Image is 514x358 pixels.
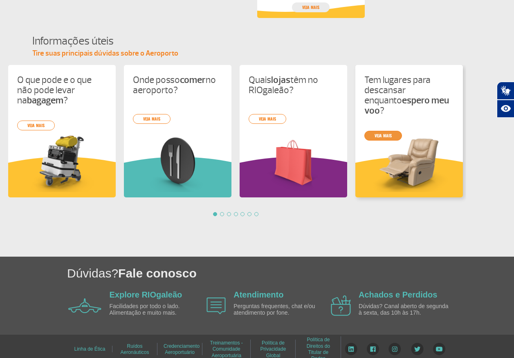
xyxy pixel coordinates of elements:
span: Fale conosco [118,266,197,280]
img: airplane icon [206,298,226,314]
img: roxoInformacoesUteis.svg [240,157,347,197]
img: airplane icon [331,295,351,316]
a: veja mais [133,114,171,124]
img: verdeInformacoesUteis.svg [124,157,231,197]
img: amareloInformacoesUteis.svg [355,157,463,197]
p: Tem lugares para descansar enquanto ? [364,75,454,116]
strong: lojas [271,74,290,86]
img: Twitter [411,343,424,355]
a: Credenciamento Aeroportuário [164,340,200,358]
a: veja mais [249,114,286,124]
a: Linha de Ética [74,343,105,355]
a: veja mais [364,131,402,141]
img: Facebook [367,343,379,355]
a: veja mais [17,121,55,130]
a: Explore RIOgaleão [110,290,182,299]
p: Facilidades por todo o lado. Alimentação e muito mais. [110,303,204,316]
a: Atendimento [233,290,283,299]
p: Dúvidas? Canal aberto de segunda à sexta, das 10h às 17h. [359,303,453,316]
h4: Informações úteis [32,34,490,49]
a: Achados e Perdidos [359,290,437,299]
p: Perguntas frequentes, chat e/ou atendimento por fone. [233,303,328,316]
h1: Dúvidas? [67,265,514,282]
strong: bagagem [27,94,63,106]
div: Plugin de acessibilidade da Hand Talk. [497,82,514,118]
strong: espero meu voo [364,94,449,116]
img: airplane icon [68,298,101,313]
img: amareloInformacoesUteis.svg [8,157,116,197]
img: card%20informa%C3%A7%C3%B5es%201.png [17,134,107,192]
a: veja mais [292,2,330,12]
button: Abrir recursos assistivos. [497,100,514,118]
img: card%20informa%C3%A7%C3%B5es%208.png [133,134,222,192]
p: Tire suas principais dúvidas sobre o Aeroporto [32,49,490,58]
img: Instagram [388,343,401,355]
a: Ruídos Aeronáuticos [120,340,149,358]
strong: comer [180,74,206,86]
img: YouTube [433,343,445,355]
p: O que pode e o que não pode levar na ? [17,75,107,105]
img: card%20informa%C3%A7%C3%B5es%204.png [364,134,454,192]
p: Quais têm no RIOgaleão? [249,75,338,95]
img: card%20informa%C3%A7%C3%B5es%206.png [249,134,338,192]
button: Abrir tradutor de língua de sinais. [497,82,514,100]
p: Onde posso no aeroporto? [133,75,222,95]
img: LinkedIn [345,343,357,355]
